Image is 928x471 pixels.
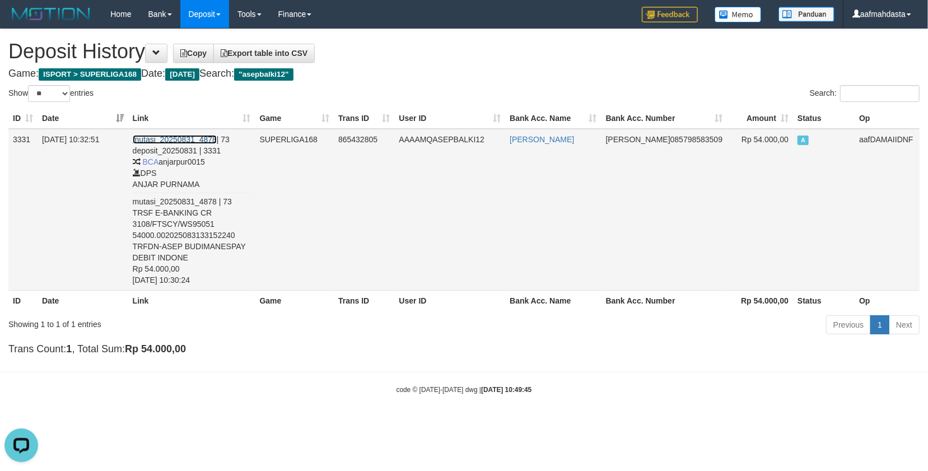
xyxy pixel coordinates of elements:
[642,7,698,22] img: Feedback.jpg
[66,343,72,355] strong: 1
[8,6,94,22] img: MOTION_logo.png
[39,68,141,81] span: ISPORT > SUPERLIGA168
[128,290,255,311] th: Link
[143,157,159,166] span: BCA
[133,135,217,144] a: mutasi_20250831_4878
[505,290,601,311] th: Bank Acc. Name
[481,386,531,394] strong: [DATE] 10:49:45
[510,135,574,144] a: [PERSON_NAME]
[255,108,334,129] th: Game: activate to sort column ascending
[889,315,920,334] a: Next
[855,108,920,129] th: Op
[128,129,255,291] td: | 73
[601,290,728,311] th: Bank Acc. Number
[606,135,670,144] span: [PERSON_NAME]
[870,315,889,334] a: 1
[165,68,199,81] span: [DATE]
[4,4,38,38] button: Open LiveChat chat widget
[742,135,789,144] span: Rp 54.000,00
[221,49,307,58] span: Export table into CSV
[505,108,601,129] th: Bank Acc. Name: activate to sort column ascending
[255,129,334,291] td: SUPERLIGA168
[741,296,789,305] strong: Rp 54.000,00
[395,129,506,291] td: AAAAMQASEPBALKI12
[8,68,920,80] h4: Game: Date: Search:
[727,108,793,129] th: Amount: activate to sort column ascending
[334,290,394,311] th: Trans ID
[334,108,394,129] th: Trans ID: activate to sort column ascending
[395,108,506,129] th: User ID: activate to sort column ascending
[855,129,920,291] td: aafDAMAIIDNF
[28,85,70,102] select: Showentries
[798,136,809,145] span: Approved
[38,129,128,291] td: [DATE] 10:32:51
[180,49,207,58] span: Copy
[125,343,186,355] strong: Rp 54.000,00
[255,290,334,311] th: Game
[334,129,394,291] td: 865432805
[133,145,251,286] div: deposit_20250831 | 3331 anjarpur0015 DPS ANJAR PURNAMA mutasi_20250831_4878 | 73 TRSF E-BANKING C...
[715,7,762,22] img: Button%20Memo.svg
[38,290,128,311] th: Date
[793,290,855,311] th: Status
[395,290,506,311] th: User ID
[397,386,532,394] small: code © [DATE]-[DATE] dwg |
[173,44,214,63] a: Copy
[8,344,920,355] h4: Trans Count: , Total Sum:
[601,129,728,291] td: 085798583509
[38,108,128,129] th: Date: activate to sort column ascending
[601,108,728,129] th: Bank Acc. Number: activate to sort column ascending
[855,290,920,311] th: Op
[8,85,94,102] label: Show entries
[778,7,834,22] img: panduan.png
[234,68,293,81] span: "asepbalki12"
[8,314,378,330] div: Showing 1 to 1 of 1 entries
[8,40,920,63] h1: Deposit History
[840,85,920,102] input: Search:
[8,290,38,311] th: ID
[810,85,920,102] label: Search:
[8,108,38,129] th: ID: activate to sort column ascending
[213,44,315,63] a: Export table into CSV
[793,108,855,129] th: Status
[128,108,255,129] th: Link: activate to sort column ascending
[826,315,871,334] a: Previous
[8,129,38,291] td: 3331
